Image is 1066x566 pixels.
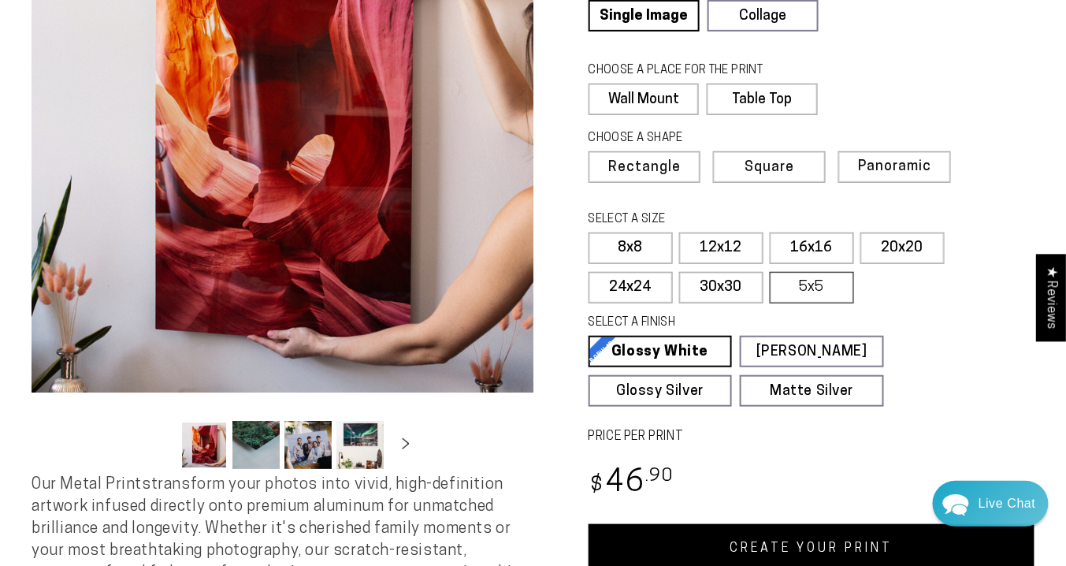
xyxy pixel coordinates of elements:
label: 16x16 [770,233,854,264]
legend: SELECT A FINISH [589,315,850,332]
label: 24x24 [589,272,673,303]
div: Recent Conversations [32,126,302,141]
legend: SELECT A SIZE [589,211,850,229]
bdi: 46 [589,468,674,499]
button: Load image 1 in gallery view [180,421,228,469]
div: [PERSON_NAME] [72,207,278,222]
img: Helga [180,24,221,65]
div: Contact Us Directly [979,481,1036,527]
label: 20x20 [860,233,945,264]
span: Square [745,161,794,175]
a: Glossy Silver [589,375,733,407]
legend: CHOOSE A SHAPE [589,130,806,147]
span: Rectangle [608,161,681,175]
a: Glossy White [589,336,733,367]
a: Matte Silver [740,375,884,407]
span: Panoramic [858,159,931,174]
label: 30x30 [679,272,763,303]
span: $ [591,475,604,497]
label: 8x8 [589,233,673,264]
div: [DATE] [278,207,306,219]
span: We run on [121,397,214,405]
div: Click to open Judge.me floating reviews tab [1036,254,1066,341]
button: Load image 3 in gallery view [284,421,332,469]
sup: .90 [645,467,674,486]
button: Slide left [141,427,176,462]
a: Send a Message [106,420,228,445]
img: Marie J [114,24,155,65]
img: John [147,24,188,65]
span: Re:amaze [169,394,213,406]
label: 12x12 [679,233,763,264]
div: We usually reply within an hour at this time of day. [23,73,312,87]
img: fba842a801236a3782a25bbf40121a09 [52,206,68,222]
legend: CHOOSE A PLACE FOR THE PRINT [589,62,804,80]
label: Table Top [707,84,818,115]
label: Wall Mount [589,84,700,115]
button: Slide right [388,427,423,462]
div: [PERSON_NAME] [72,155,278,170]
img: fba842a801236a3782a25bbf40121a09 [52,155,68,170]
label: 5x5 [770,272,854,303]
p: Thank you too for taking my call. [52,172,306,187]
div: [DATE] [278,157,306,169]
button: Load image 2 in gallery view [232,421,280,469]
label: PRICE PER PRINT [589,428,1035,446]
a: [PERSON_NAME] [740,336,884,367]
button: Load image 4 in gallery view [336,421,384,469]
div: Chat widget toggle [933,481,1049,527]
p: Hi, It's nice to know everything went well when you placed your order. Thank you and have an awes... [52,223,306,238]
